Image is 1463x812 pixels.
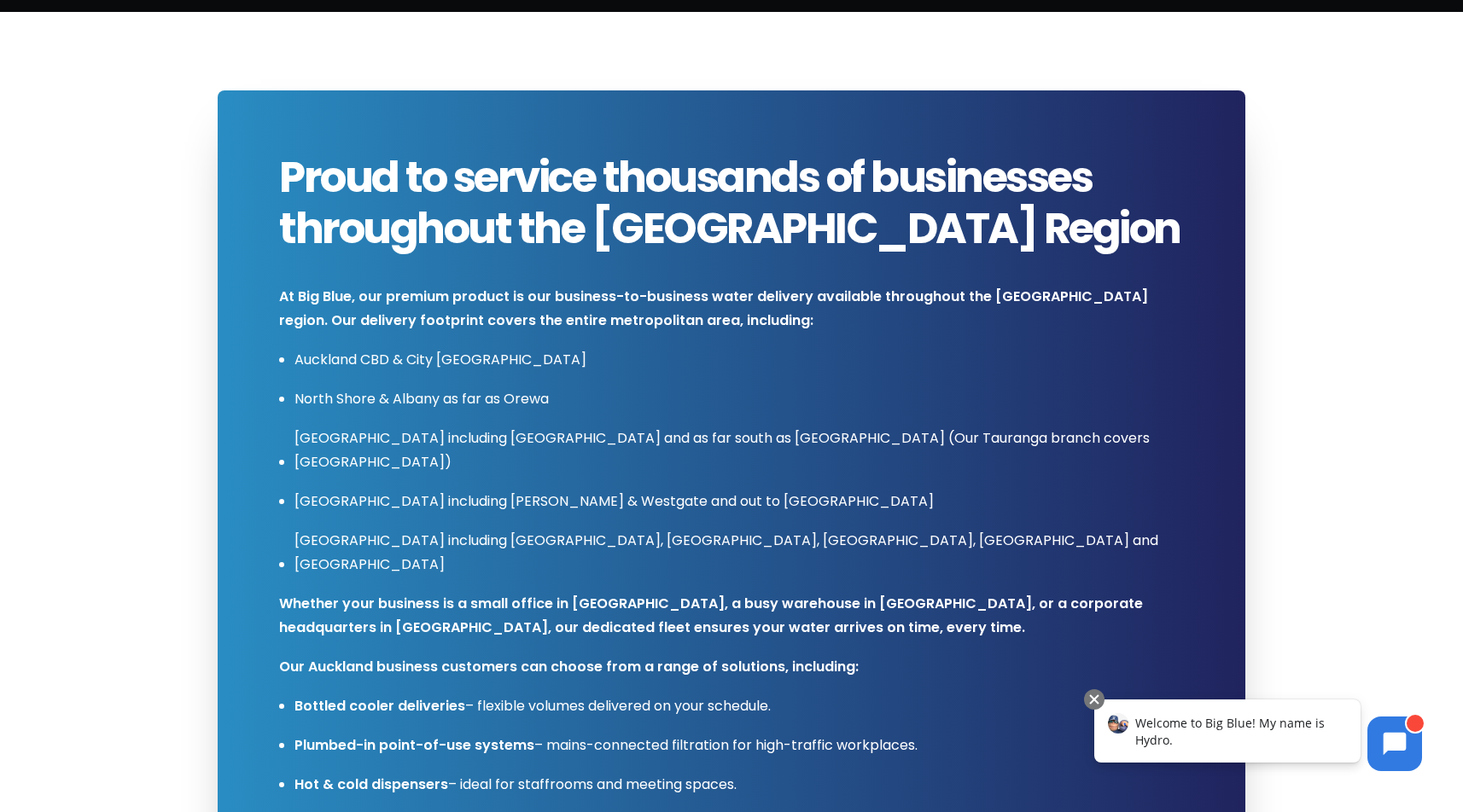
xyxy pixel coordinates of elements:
p: [GEOGRAPHIC_DATA] including [PERSON_NAME] & Westgate and out to [GEOGRAPHIC_DATA] [294,490,1184,513]
p: [GEOGRAPHIC_DATA] including [GEOGRAPHIC_DATA], [GEOGRAPHIC_DATA], [GEOGRAPHIC_DATA], [GEOGRAPHIC_... [294,529,1184,577]
p: – mains-connected filtration for high-traffic workplaces. [294,734,1184,757]
p: – flexible volumes delivered on your schedule. [294,694,1184,718]
span: Proud to service thousands of businesses throughout the [GEOGRAPHIC_DATA] Region [279,152,1184,254]
p: [GEOGRAPHIC_DATA] including [GEOGRAPHIC_DATA] and as far south as [GEOGRAPHIC_DATA] (Our Tauranga... [294,426,1184,474]
strong: Whether your business is a small office in [GEOGRAPHIC_DATA], a busy warehouse in [GEOGRAPHIC_DAT... [279,594,1143,637]
p: North Shore & Albany as far as Orewa [294,387,1184,411]
p: – ideal for staffrooms and meeting spaces. [294,773,1184,797]
strong: At Big Blue, our premium product is our business-to-business water delivery available throughout ... [279,287,1148,330]
strong: Plumbed-in point-of-use systems [294,735,534,755]
strong: Hot & cold dispensers [294,774,448,794]
strong: Bottled cooler deliveries [294,696,465,716]
p: Auckland CBD & City [GEOGRAPHIC_DATA] [294,348,1184,372]
strong: Our Auckland business customers can choose from a range of solutions, including: [279,657,859,676]
iframe: Chatbot [1076,686,1439,788]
